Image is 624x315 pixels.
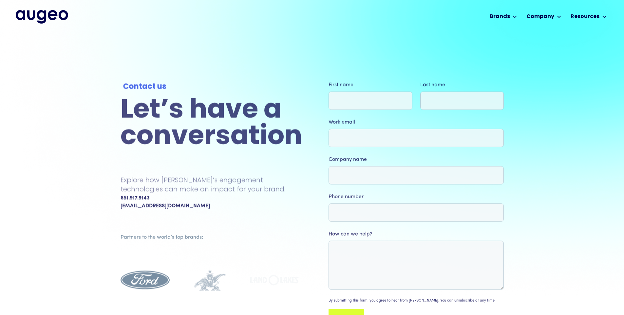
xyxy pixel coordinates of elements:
[329,81,412,89] label: First name
[121,234,299,241] div: Partners to the world’s top brands:
[329,156,504,164] label: Company name
[121,98,302,151] h2: Let’s have a conversation
[571,13,599,21] div: Resources
[123,81,300,93] div: Contact us
[329,298,496,304] div: By submitting this form, you agree to hear from [PERSON_NAME]. You can unsubscribe at any time.
[121,175,302,194] p: Explore how [PERSON_NAME]’s engagement technologies can make an impact for your brand.
[329,193,504,201] label: Phone number
[526,13,554,21] div: Company
[121,194,150,202] div: 651.917.9143
[16,10,68,23] img: Augeo's full logo in midnight blue.
[329,230,504,238] label: How can we help?
[16,10,68,23] a: home
[121,202,210,210] a: [EMAIL_ADDRESS][DOMAIN_NAME]
[420,81,504,89] label: Last name
[490,13,510,21] div: Brands
[329,118,504,126] label: Work email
